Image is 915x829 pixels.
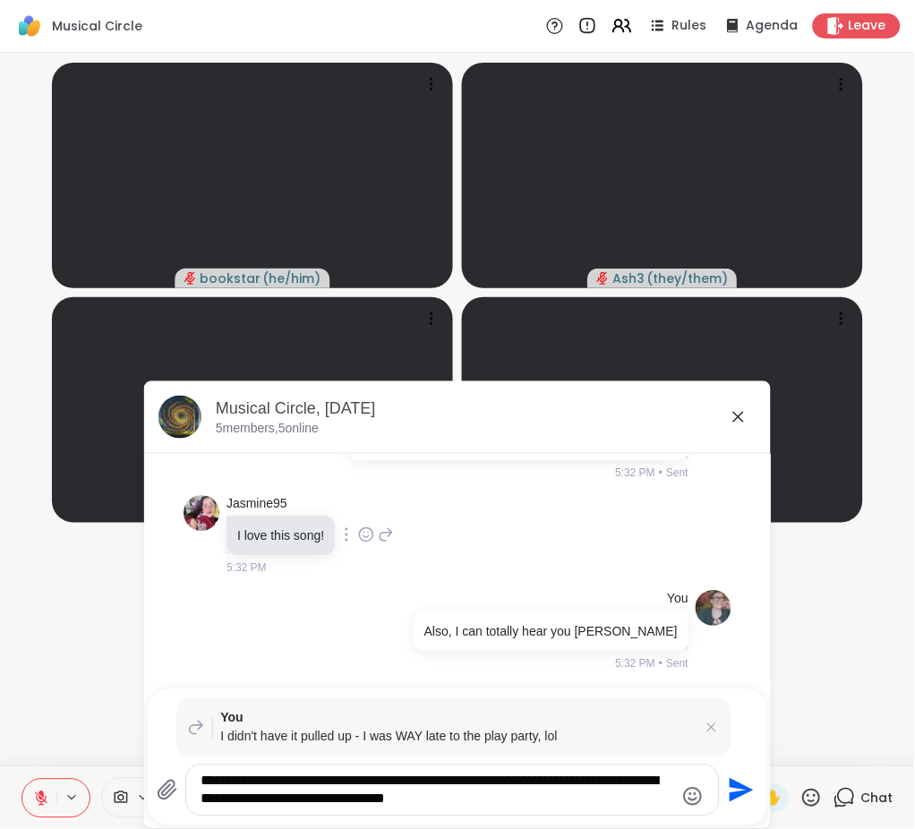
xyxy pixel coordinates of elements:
[220,709,695,728] span: You
[424,622,678,640] p: Also, I can totally hear you [PERSON_NAME]
[227,495,287,513] a: Jasmine95
[615,465,655,481] span: 5:32 PM
[216,397,757,420] div: Musical Circle, [DATE]
[184,272,197,285] span: audio-muted
[666,465,688,481] span: Sent
[158,396,201,439] img: Musical Circle, Sep 05
[696,590,731,626] img: https://sharewell-space-live.sfo3.digitaloceanspaces.com/user-generated/198d04dc-cde7-413b-a974-3...
[659,465,663,481] span: •
[237,526,324,544] p: I love this song!
[861,790,894,808] span: Chat
[667,590,688,608] h4: You
[659,655,663,671] span: •
[184,495,219,531] img: https://sharewell-space-live.sfo3.digitaloceanspaces.com/user-generated/0c3f25b2-e4be-4605-90b8-c...
[201,269,261,287] span: bookstar
[666,655,688,671] span: Sent
[672,17,707,35] span: Rules
[747,17,799,35] span: Agenda
[227,560,267,576] span: 5:32 PM
[597,272,610,285] span: audio-muted
[14,11,45,41] img: ShareWell Logomark
[220,728,695,747] p: I didn't have it pulled up - I was WAY late to the play party, lol
[613,269,646,287] span: Ash3
[615,655,655,671] span: 5:32 PM
[216,420,319,438] p: 5 members, 5 online
[263,269,321,287] span: ( he/him )
[765,788,782,809] span: ✋
[52,17,142,35] span: Musical Circle
[849,17,886,35] span: Leave
[647,269,729,287] span: ( they/them )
